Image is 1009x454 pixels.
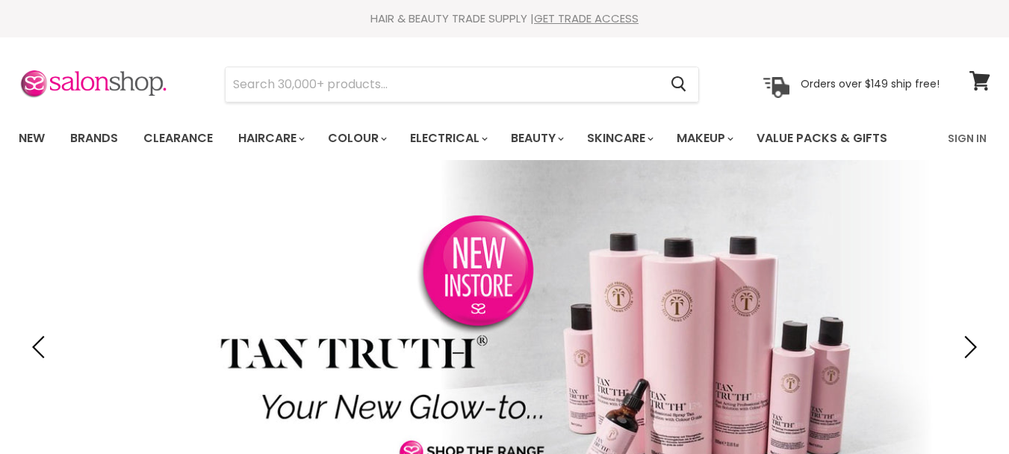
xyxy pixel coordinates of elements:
[953,332,983,362] button: Next
[659,67,698,102] button: Search
[801,77,940,91] p: Orders over $149 ship free!
[665,123,742,154] a: Makeup
[317,123,396,154] a: Colour
[7,123,56,154] a: New
[59,123,129,154] a: Brands
[399,123,497,154] a: Electrical
[745,123,898,154] a: Value Packs & Gifts
[576,123,662,154] a: Skincare
[227,123,314,154] a: Haircare
[26,332,56,362] button: Previous
[500,123,573,154] a: Beauty
[534,10,639,26] a: GET TRADE ACCESS
[225,67,699,102] form: Product
[7,117,919,160] ul: Main menu
[132,123,224,154] a: Clearance
[226,67,659,102] input: Search
[939,123,996,154] a: Sign In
